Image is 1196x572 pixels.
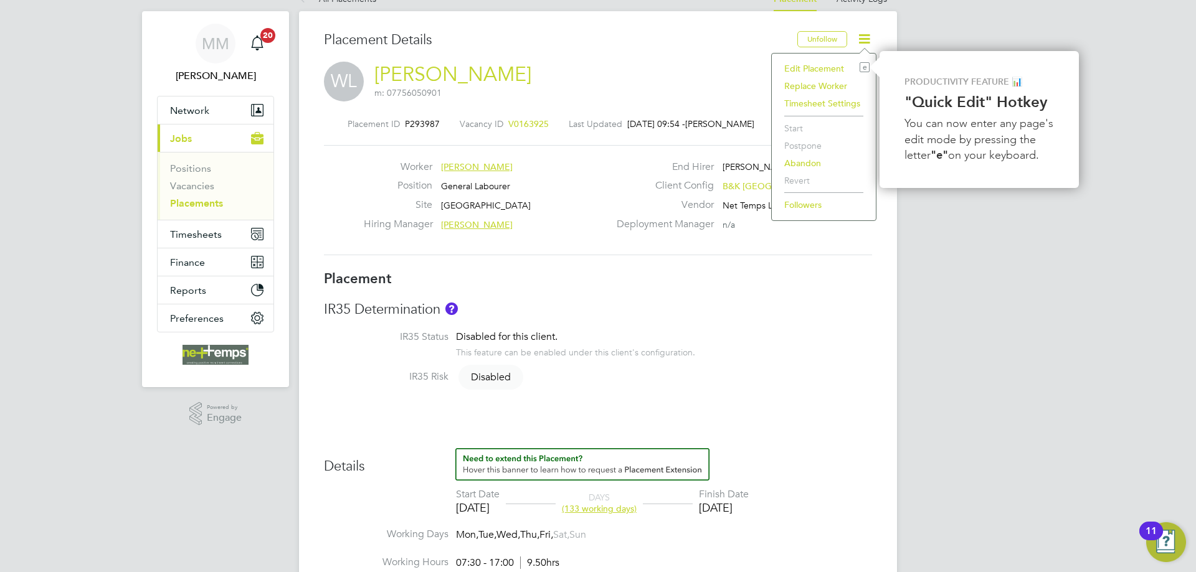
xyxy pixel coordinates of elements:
li: Abandon [778,154,870,172]
label: IR35 Risk [324,370,448,383]
span: Mon, [456,528,478,541]
label: Position [364,179,432,192]
img: net-temps-logo-retina.png [183,345,249,365]
label: Working Hours [324,556,448,569]
label: Site [364,199,432,212]
nav: Main navigation [142,11,289,387]
span: Wed, [496,528,520,541]
span: MM [202,35,229,52]
label: Client Config [609,179,714,192]
div: Start Date [456,488,500,501]
span: Jobs [170,133,192,144]
span: Disabled for this client. [456,331,558,343]
span: [PERSON_NAME] [441,219,513,230]
h3: Placement Details [324,31,788,49]
span: Engage [207,413,242,423]
span: [DATE] 09:54 - [627,118,685,129]
li: Postpone [778,137,870,154]
b: Placement [324,270,392,287]
span: [PERSON_NAME] [685,118,754,129]
button: Unfollow [797,31,847,47]
h3: Details [324,448,872,476]
span: Tue, [478,528,496,541]
span: Sat, [553,528,569,541]
span: Network [170,105,209,116]
i: e [860,62,870,72]
p: PRODUCTIVITY FEATURE 📊 [904,76,1054,88]
span: Mia Mellors [157,68,274,83]
span: Disabled [458,365,523,390]
div: [DATE] [456,500,500,515]
span: Sun [569,528,586,541]
span: V0163925 [508,118,549,129]
div: Quick Edit Hotkey [880,51,1079,188]
button: How to extend a Placement? [455,448,710,481]
button: Open Resource Center, 11 new notifications [1146,522,1186,562]
span: Thu, [520,528,539,541]
span: (133 working days) [562,503,637,514]
div: This feature can be enabled under this client's configuration. [456,344,695,358]
span: Net Temps Limited [723,200,797,211]
span: n/a [723,219,735,230]
span: B&K [GEOGRAPHIC_DATA] [723,181,832,192]
strong: "Quick Edit" Hotkey [904,93,1047,111]
li: Followers [778,196,870,213]
label: Vacancy ID [460,118,503,129]
a: Positions [170,162,211,174]
span: [PERSON_NAME] [441,161,513,172]
div: 07:30 - 17:00 [456,556,559,570]
li: Start [778,120,870,137]
label: Last Updated [569,118,622,129]
span: [PERSON_NAME] And [PERSON_NAME] Limited [723,161,914,172]
div: Finish Date [699,488,749,501]
label: Worker [364,161,432,174]
span: on your keyboard. [948,148,1039,162]
span: Reports [170,284,206,296]
span: 20 [260,28,275,43]
li: Replace Worker [778,77,870,95]
a: Placements [170,197,223,209]
label: Working Days [324,528,448,541]
span: Finance [170,256,205,268]
span: Timesheets [170,228,222,240]
a: Vacancies [170,180,214,192]
label: Placement ID [348,118,400,129]
span: You can now enter any page's edit mode by pressing the letter [904,116,1056,161]
label: Vendor [609,199,714,212]
label: IR35 Status [324,331,448,344]
a: Go to home page [157,345,274,365]
div: 11 [1146,531,1157,547]
span: 9.50hrs [520,556,559,569]
h3: IR35 Determination [324,301,872,319]
span: General Labourer [441,181,510,192]
span: m: 07756050901 [374,87,442,98]
li: Edit Placement [778,60,870,77]
span: Fri, [539,528,553,541]
span: Powered by [207,402,242,413]
li: Timesheet Settings [778,95,870,112]
strong: "e" [931,148,948,162]
a: [PERSON_NAME] [374,62,531,87]
label: Hiring Manager [364,218,432,231]
span: P293987 [405,118,440,129]
label: End Hirer [609,161,714,174]
div: DAYS [556,492,643,514]
li: Revert [778,172,870,189]
a: Go to account details [157,24,274,83]
span: [GEOGRAPHIC_DATA] [441,200,531,211]
span: WL [324,62,364,101]
label: Deployment Manager [609,218,714,231]
button: About IR35 [445,302,458,315]
div: [DATE] [699,500,749,515]
span: Preferences [170,312,224,324]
